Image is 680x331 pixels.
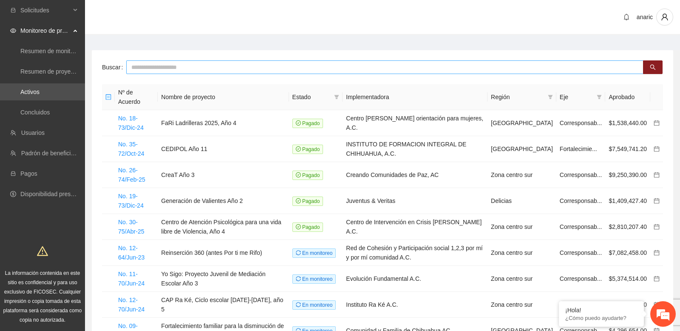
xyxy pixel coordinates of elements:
[296,198,301,203] span: check-circle
[292,92,331,102] span: Estado
[650,64,656,71] span: search
[139,4,160,25] div: Minimizar ventana de chat en vivo
[654,249,660,256] a: calendar
[656,9,673,26] button: user
[292,119,323,128] span: Pagado
[546,91,555,103] span: filter
[158,266,289,292] td: Yo Sigo: Proyecto Juvenil de Mediación Escolar Año 3
[560,249,602,256] span: Corresponsab...
[654,120,660,126] a: calendar
[21,129,45,136] a: Usuarios
[595,91,603,103] span: filter
[343,188,487,214] td: Juventus & Veritas
[296,302,301,307] span: sync
[560,275,602,282] span: Corresponsab...
[487,110,556,136] td: [GEOGRAPHIC_DATA]
[343,110,487,136] td: Centro [PERSON_NAME] orientación para mujeres, A.C.
[605,240,650,266] td: $7,082,458.00
[560,171,602,178] span: Corresponsab...
[158,188,289,214] td: Generación de Valientes Año 2
[292,248,336,258] span: En monitoreo
[44,43,143,54] div: Chatee con nosotros ahora
[296,250,301,255] span: sync
[115,84,158,110] th: Nº de Acuerdo
[20,109,50,116] a: Concluidos
[20,170,37,177] a: Pagos
[158,292,289,318] td: CAP Ra Ké, Ciclo escolar [DATE]-[DATE], año 5
[20,68,111,75] a: Resumen de proyectos aprobados
[654,146,660,152] span: calendar
[560,92,594,102] span: Eje
[491,92,544,102] span: Región
[296,172,301,177] span: check-circle
[343,240,487,266] td: Red de Cohesión y Participación social 1,2,3 por mí y por mí comunidad A.C.
[487,188,556,214] td: Delicias
[597,94,602,100] span: filter
[605,136,650,162] td: $7,549,741.20
[605,110,650,136] td: $1,538,440.00
[20,2,71,19] span: Solicitudes
[657,13,673,21] span: user
[605,162,650,188] td: $9,250,390.00
[4,232,162,262] textarea: Escriba su mensaje y pulse “Intro”
[296,120,301,126] span: check-circle
[560,197,602,204] span: Corresponsab...
[343,266,487,292] td: Evolución Fundamental A.C.
[487,240,556,266] td: Zona centro sur
[332,91,341,103] span: filter
[118,141,144,157] a: No. 35-72/Oct-24
[654,224,660,230] span: calendar
[118,115,144,131] a: No. 18-73/Dic-24
[654,250,660,256] span: calendar
[560,223,602,230] span: Corresponsab...
[10,7,16,13] span: inbox
[292,171,323,180] span: Pagado
[296,276,301,281] span: sync
[102,60,126,74] label: Buscar
[654,120,660,126] span: calendar
[158,110,289,136] td: FaRi Ladrilleras 2025, Año 4
[292,197,323,206] span: Pagado
[487,136,556,162] td: [GEOGRAPHIC_DATA]
[20,191,93,197] a: Disponibilidad presupuestal
[296,146,301,151] span: check-circle
[10,28,16,34] span: eye
[105,94,111,100] span: minus-square
[158,84,289,110] th: Nombre de proyecto
[565,307,637,314] div: ¡Hola!
[487,292,556,318] td: Zona centro sur
[158,136,289,162] td: CEDIPOL Año 11
[654,171,660,178] a: calendar
[118,271,144,287] a: No. 11-70/Jun-24
[654,198,660,204] span: calendar
[21,150,84,157] a: Padrón de beneficiarios
[3,270,82,323] span: La información contenida en este sitio es confidencial y para uso exclusivo de FICOSEC. Cualquier...
[605,84,650,110] th: Aprobado
[292,274,336,284] span: En monitoreo
[292,300,336,310] span: En monitoreo
[158,240,289,266] td: Reinserción 360 (antes Por ti me Rifo)
[487,266,556,292] td: Zona centro sur
[654,172,660,178] span: calendar
[20,48,82,54] a: Resumen de monitoreo
[560,120,602,126] span: Corresponsab...
[620,10,633,24] button: bell
[20,88,40,95] a: Activos
[343,136,487,162] td: INSTITUTO DE FORMACION INTEGRAL DE CHIHUAHUA, A.C.
[343,214,487,240] td: Centro de Intervención en Crisis [PERSON_NAME] A.C.
[118,193,144,209] a: No. 19-73/Dic-24
[565,315,637,321] p: ¿Cómo puedo ayudarte?
[605,188,650,214] td: $1,409,427.40
[158,214,289,240] td: Centro de Atención Psicológica para una vida libre de Violencia, Año 4
[158,162,289,188] td: CreaT Año 3
[487,162,556,188] td: Zona centro sur
[292,145,323,154] span: Pagado
[605,214,650,240] td: $2,810,207.40
[118,245,144,261] a: No. 12-64/Jun-23
[20,22,71,39] span: Monitoreo de proyectos
[637,14,653,20] span: anaric
[654,146,660,152] a: calendar
[296,224,301,229] span: check-circle
[560,146,597,152] span: Fortalecimie...
[343,162,487,188] td: Creando Comunidades de Paz, AC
